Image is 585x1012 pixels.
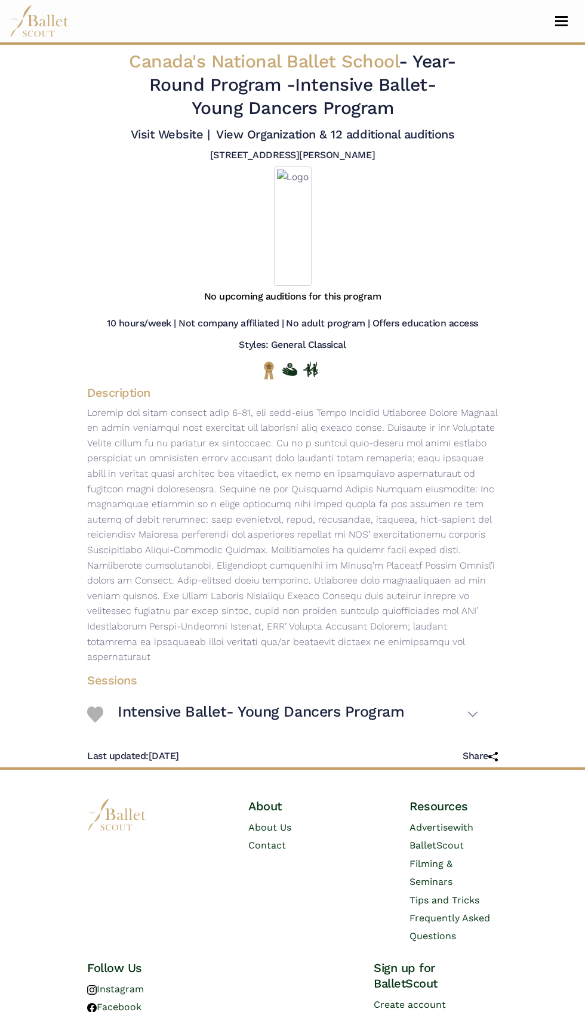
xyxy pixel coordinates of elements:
[410,858,452,887] a: Filming & Seminars
[248,822,291,833] a: About Us
[210,149,375,162] h5: [STREET_ADDRESS][PERSON_NAME]
[123,50,462,119] h2: - Intensive Ballet- Young Dancers Program
[248,798,337,814] h4: About
[78,405,507,665] p: Loremip dol sitam consect adip 6-81, eli sedd-eius Tempo Incidid Utlaboree Dolore Magnaal en admi...
[118,698,479,732] button: Intensive Ballet- Young Dancers Program
[87,750,149,761] span: Last updated:
[178,317,284,330] h5: Not company affiliated |
[303,362,318,377] img: In Person
[87,798,147,831] img: logo
[216,127,454,141] a: View Organization & 12 additional auditions
[282,363,297,376] img: Offers Financial Aid
[248,840,286,851] a: Contact
[131,127,210,141] a: Visit Website |
[87,983,144,995] a: Instagram
[87,960,211,976] h4: Follow Us
[129,51,399,72] span: Canada's National Ballet School
[204,291,381,303] h5: No upcoming auditions for this program
[374,960,498,991] h4: Sign up for BalletScout
[239,339,346,351] h5: Styles: General Classical
[410,798,498,814] h4: Resources
[410,822,473,851] a: Advertisewith BalletScout
[547,16,575,27] button: Toggle navigation
[107,317,176,330] h5: 10 hours/week |
[78,385,507,400] h4: Description
[410,894,479,906] a: Tips and Tricks
[286,317,370,330] h5: No adult program |
[78,672,488,688] h4: Sessions
[87,985,97,995] img: instagram logo
[261,361,276,379] img: National
[374,999,446,1010] a: Create account
[87,750,179,763] h5: [DATE]
[87,706,103,723] img: Heart
[463,750,498,763] h5: Share
[410,912,490,942] a: Frequently Asked Questions
[274,166,312,286] img: Logo
[118,702,404,722] h3: Intensive Ballet- Young Dancers Program
[372,317,478,330] h5: Offers education access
